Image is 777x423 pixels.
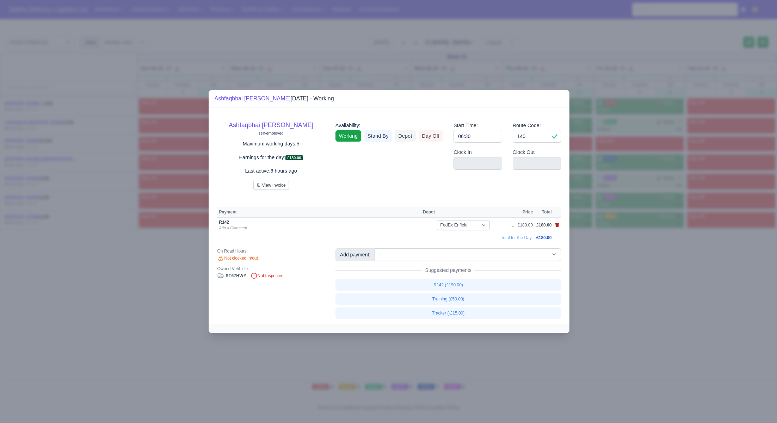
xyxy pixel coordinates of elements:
[219,226,247,230] a: Add a Comment
[217,273,246,278] a: ST67HWY
[251,273,284,278] span: Not Inspected
[335,279,561,291] a: R142 (£190.00)
[335,130,361,142] a: Working
[219,219,377,225] div: R142
[217,207,421,218] th: Payment
[214,95,290,101] a: Ashfaqbhai [PERSON_NAME]
[512,223,514,228] div: 1
[535,207,553,218] th: Total
[422,267,474,274] span: Suggested payments
[217,255,325,262] div: Not clocked in/out
[217,248,325,254] div: On Road Hours:
[297,141,300,147] u: 5
[516,207,535,218] th: Price
[454,148,471,156] label: Clock In
[271,168,297,174] u: 6 hours ago
[214,94,334,103] div: [DATE] - Working
[501,235,533,240] span: Total for the Day:
[536,223,551,228] span: £180.00
[335,307,561,319] a: Tracker (-£15.00)
[516,218,535,233] td: £180.00
[536,235,551,240] span: £180.00
[454,122,478,130] label: Start Time:
[395,130,416,142] a: Depot
[285,155,303,161] span: £180.00
[650,342,777,423] iframe: Chat Widget
[513,122,541,130] label: Route Code:
[364,130,392,142] a: Stand By
[335,122,443,130] div: Availability:
[217,140,325,148] p: Maximum working days:
[421,207,510,218] th: Depot
[217,167,325,175] p: Last active:
[217,266,325,272] div: Owned Vehhicle:
[229,122,313,129] a: Ashfaqbhai [PERSON_NAME]
[259,131,284,135] small: self-employed
[253,181,289,190] button: View Invoice
[217,154,325,162] p: Earnings for the day:
[513,148,535,156] label: Clock Out
[335,248,375,261] div: Add payment:
[335,293,561,305] a: Training (£50.00)
[419,130,443,142] a: Day Off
